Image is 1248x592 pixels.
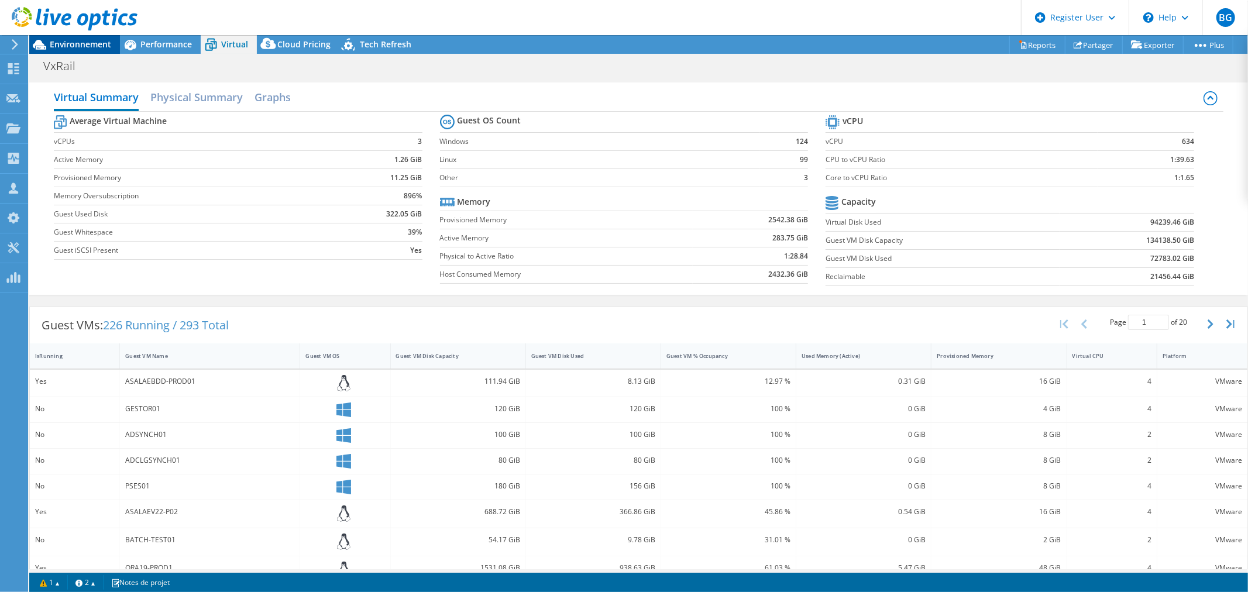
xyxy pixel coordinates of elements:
[255,85,291,109] h2: Graphs
[277,39,331,50] span: Cloud Pricing
[531,375,655,388] div: 8.13 GiB
[802,352,912,360] div: Used Memory (Active)
[35,454,114,467] div: No
[1150,253,1194,264] b: 72783.02 GiB
[1163,352,1228,360] div: Platform
[440,154,760,166] label: Linux
[1150,216,1194,228] b: 94239.46 GiB
[150,85,243,109] h2: Physical Summary
[1128,315,1169,330] input: jump to page
[1072,428,1151,441] div: 2
[404,190,422,202] b: 896%
[125,534,294,546] div: BATCH-TEST01
[1143,12,1154,23] svg: \n
[38,60,94,73] h1: VxRail
[125,402,294,415] div: GESTOR01
[1072,505,1151,518] div: 4
[35,480,114,493] div: No
[1174,172,1194,184] b: 1:1.65
[802,505,926,518] div: 0.54 GiB
[666,375,790,388] div: 12.97 %
[391,172,422,184] b: 11.25 GiB
[804,172,808,184] b: 3
[826,172,1097,184] label: Core to vCPU Ratio
[103,317,229,333] span: 226 Running / 293 Total
[396,375,520,388] div: 111.94 GiB
[440,232,693,244] label: Active Memory
[802,375,926,388] div: 0.31 GiB
[531,402,655,415] div: 120 GiB
[802,480,926,493] div: 0 GiB
[826,235,1059,246] label: Guest VM Disk Capacity
[826,136,1097,147] label: vCPU
[796,136,808,147] b: 124
[1072,534,1151,546] div: 2
[125,375,294,388] div: ASALAEBDD-PROD01
[1072,562,1151,574] div: 4
[666,454,790,467] div: 100 %
[843,115,863,127] b: vCPU
[125,480,294,493] div: PSES01
[841,196,876,208] b: Capacity
[396,534,520,546] div: 54.17 GiB
[32,575,68,590] a: 1
[937,428,1061,441] div: 8 GiB
[666,352,776,360] div: Guest VM % Occupancy
[802,534,926,546] div: 0 GiB
[666,534,790,546] div: 31.01 %
[1072,480,1151,493] div: 4
[396,454,520,467] div: 80 GiB
[1163,534,1242,546] div: VMware
[937,562,1061,574] div: 48 GiB
[1163,402,1242,415] div: VMware
[396,428,520,441] div: 100 GiB
[666,428,790,441] div: 100 %
[937,375,1061,388] div: 16 GiB
[666,480,790,493] div: 100 %
[458,115,521,126] b: Guest OS Count
[1163,505,1242,518] div: VMware
[768,269,808,280] b: 2432.36 GiB
[1179,317,1187,327] span: 20
[140,39,192,50] span: Performance
[1110,315,1187,330] span: Page of
[826,216,1059,228] label: Virtual Disk Used
[54,208,334,220] label: Guest Used Disk
[395,154,422,166] b: 1.26 GiB
[35,375,114,388] div: Yes
[221,39,248,50] span: Virtual
[1163,480,1242,493] div: VMware
[35,428,114,441] div: No
[1216,8,1235,27] span: BG
[1072,402,1151,415] div: 4
[35,352,100,360] div: IsRunning
[1170,154,1194,166] b: 1:39.63
[802,562,926,574] div: 5.47 GiB
[125,352,280,360] div: Guest VM Name
[70,115,167,127] b: Average Virtual Machine
[531,454,655,467] div: 80 GiB
[937,534,1061,546] div: 2 GiB
[440,136,760,147] label: Windows
[826,271,1059,283] label: Reclaimable
[54,226,334,238] label: Guest Whitespace
[1163,562,1242,574] div: VMware
[937,402,1061,415] div: 4 GiB
[54,136,334,147] label: vCPUs
[1072,352,1137,360] div: Virtual CPU
[35,562,114,574] div: Yes
[54,154,334,166] label: Active Memory
[418,136,422,147] b: 3
[937,505,1061,518] div: 16 GiB
[531,352,641,360] div: Guest VM Disk Used
[396,505,520,518] div: 688.72 GiB
[1163,375,1242,388] div: VMware
[826,253,1059,264] label: Guest VM Disk Used
[784,250,808,262] b: 1:28.84
[440,214,693,226] label: Provisioned Memory
[35,402,114,415] div: No
[1150,271,1194,283] b: 21456.44 GiB
[458,196,491,208] b: Memory
[531,505,655,518] div: 366.86 GiB
[666,402,790,415] div: 100 %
